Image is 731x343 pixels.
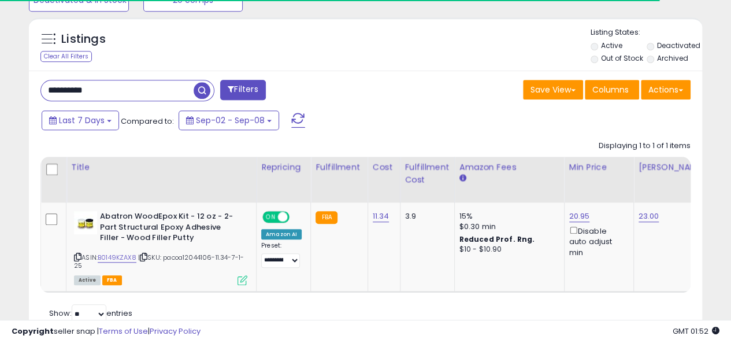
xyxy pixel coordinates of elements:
span: All listings currently available for purchase on Amazon [74,275,101,285]
div: 3.9 [405,211,446,222]
button: Last 7 Days [42,110,119,130]
label: Deactivated [657,40,700,50]
button: Actions [641,80,691,99]
div: Clear All Filters [40,51,92,62]
div: Title [71,161,251,174]
img: 41c3JficXJL._SL40_.jpg [74,211,97,234]
div: Min Price [569,161,629,174]
div: Repricing [261,161,306,174]
button: Sep-02 - Sep-08 [179,110,279,130]
a: 11.34 [373,211,389,222]
p: Listing States: [591,27,702,38]
a: B0149KZAX8 [98,253,136,263]
b: Abatron WoodEpox Kit - 12 oz - 2-Part Structural Epoxy Adhesive Filler - Wood Filler Putty [100,211,240,246]
button: Filters [220,80,265,100]
button: Save View [523,80,583,99]
span: OFF [288,212,306,222]
div: seller snap | | [12,326,201,337]
a: 20.95 [569,211,590,222]
button: Columns [585,80,639,99]
span: | SKU: pacoa12044106-11.34-7-1-25 [74,253,244,270]
div: Fulfillment Cost [405,161,450,186]
span: Show: entries [49,308,132,319]
div: Amazon Fees [459,161,559,174]
small: FBA [316,211,337,224]
span: Sep-02 - Sep-08 [196,115,265,126]
span: FBA [102,275,122,285]
div: Fulfillment [316,161,362,174]
div: $0.30 min [459,222,555,232]
div: $10 - $10.90 [459,245,555,255]
div: 15% [459,211,555,222]
span: 2025-09-17 01:52 GMT [673,326,719,337]
span: ON [264,212,278,222]
a: Privacy Policy [150,326,201,337]
div: [PERSON_NAME] [639,161,707,174]
strong: Copyright [12,326,54,337]
div: Cost [373,161,395,174]
h5: Listings [61,31,106,47]
label: Out of Stock [600,53,643,63]
a: 23.00 [639,211,659,222]
b: Reduced Prof. Rng. [459,234,535,244]
label: Archived [657,53,688,63]
label: Active [600,40,622,50]
span: Last 7 Days [59,115,105,126]
span: Columns [592,84,629,95]
small: Amazon Fees. [459,174,466,184]
a: Terms of Use [99,326,148,337]
div: Amazon AI [261,229,302,239]
div: Displaying 1 to 1 of 1 items [599,141,691,152]
div: Disable auto adjust min [569,224,625,258]
div: Preset: [261,242,302,268]
span: Compared to: [121,116,174,127]
div: ASIN: [74,211,247,284]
